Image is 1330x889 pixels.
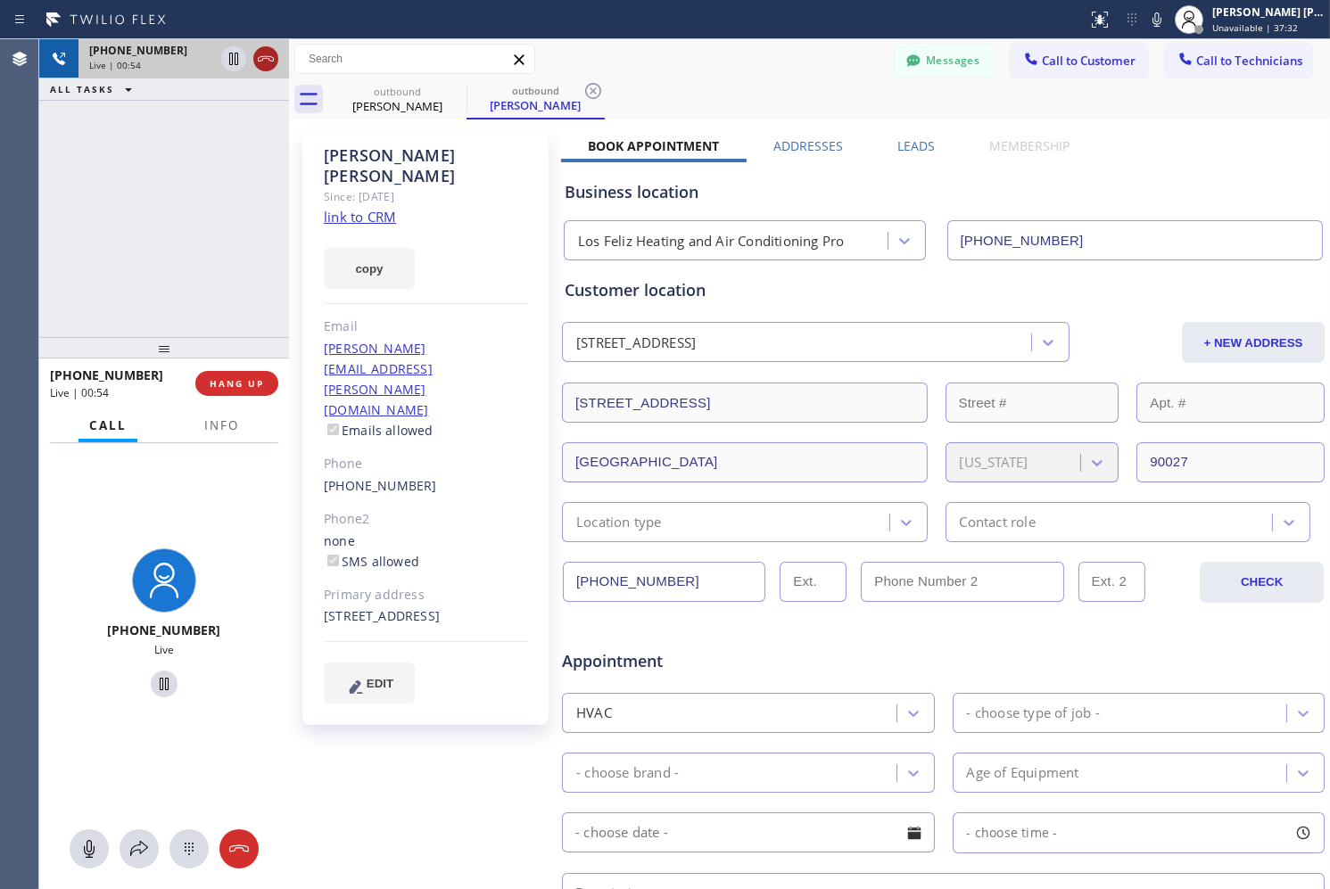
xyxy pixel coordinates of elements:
[578,231,844,251] div: Los Feliz Heating and Air Conditioning Pro
[468,84,603,97] div: outbound
[169,829,209,868] button: Open dialpad
[895,44,993,78] button: Messages
[1212,4,1325,20] div: [PERSON_NAME] [PERSON_NAME]
[324,509,528,530] div: Phone2
[89,417,127,433] span: Call
[324,606,528,627] div: [STREET_ADDRESS]
[324,477,437,494] a: [PHONE_NUMBER]
[562,649,814,673] span: Appointment
[468,79,603,118] div: Joshua Smith
[1165,44,1312,78] button: Call to Technicians
[324,208,396,226] a: link to CRM
[1196,53,1302,69] span: Call to Technicians
[89,59,141,71] span: Live | 00:54
[194,408,250,443] button: Info
[576,512,662,532] div: Location type
[989,137,1070,154] label: Membership
[324,553,419,570] label: SMS allowed
[563,562,765,602] input: Phone Number
[204,417,239,433] span: Info
[780,562,847,602] input: Ext.
[195,371,278,396] button: HANG UP
[576,333,696,353] div: [STREET_ADDRESS]
[221,46,246,71] button: Hold Customer
[50,385,109,400] span: Live | 00:54
[1182,322,1325,363] button: + NEW ADDRESS
[324,186,528,207] div: Since: [DATE]
[565,180,1322,204] div: Business location
[324,340,433,418] a: [PERSON_NAME][EMAIL_ADDRESS][PERSON_NAME][DOMAIN_NAME]
[576,703,612,723] div: HVAC
[588,137,719,154] label: Book Appointment
[468,97,603,113] div: [PERSON_NAME]
[324,531,528,572] div: none
[151,671,178,697] button: Hold Customer
[330,85,465,98] div: outbound
[324,248,415,289] button: copy
[947,220,1324,260] input: Phone Number
[946,383,1119,423] input: Street #
[154,642,174,657] span: Live
[1212,21,1298,34] span: Unavailable | 37:32
[1042,53,1136,69] span: Call to Customer
[120,829,159,868] button: Open directory
[960,512,1036,532] div: Contact role
[50,366,163,383] span: [PHONE_NUMBER]
[1200,562,1324,603] button: CHECK
[576,762,679,783] div: - choose brand -
[1078,562,1145,602] input: Ext. 2
[967,703,1100,723] div: - choose type of job -
[967,762,1079,783] div: Age of Equipment
[324,145,528,186] div: [PERSON_NAME] [PERSON_NAME]
[562,812,935,852] input: - choose date -
[562,383,928,423] input: Address
[1136,383,1325,423] input: Apt. #
[108,621,221,638] span: [PHONE_NUMBER]
[324,422,434,439] label: Emails allowed
[324,585,528,605] div: Primary address
[565,278,1322,302] div: Customer location
[1136,442,1325,482] input: ZIP
[861,562,1063,602] input: Phone Number 2
[39,78,150,100] button: ALL TASKS
[967,824,1058,841] span: - choose time -
[330,98,465,114] div: [PERSON_NAME]
[324,663,415,704] button: EDIT
[324,454,528,474] div: Phone
[89,43,187,58] span: [PHONE_NUMBER]
[367,677,393,690] span: EDIT
[210,377,264,390] span: HANG UP
[330,79,465,119] div: Joshua Smith
[562,442,928,482] input: City
[324,317,528,337] div: Email
[773,137,843,154] label: Addresses
[897,137,935,154] label: Leads
[78,408,137,443] button: Call
[295,45,534,73] input: Search
[327,424,339,435] input: Emails allowed
[1011,44,1147,78] button: Call to Customer
[70,829,109,868] button: Mute
[219,829,259,868] button: Hang up
[253,46,278,71] button: Hang up
[50,83,114,95] span: ALL TASKS
[327,555,339,566] input: SMS allowed
[1144,7,1169,32] button: Mute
